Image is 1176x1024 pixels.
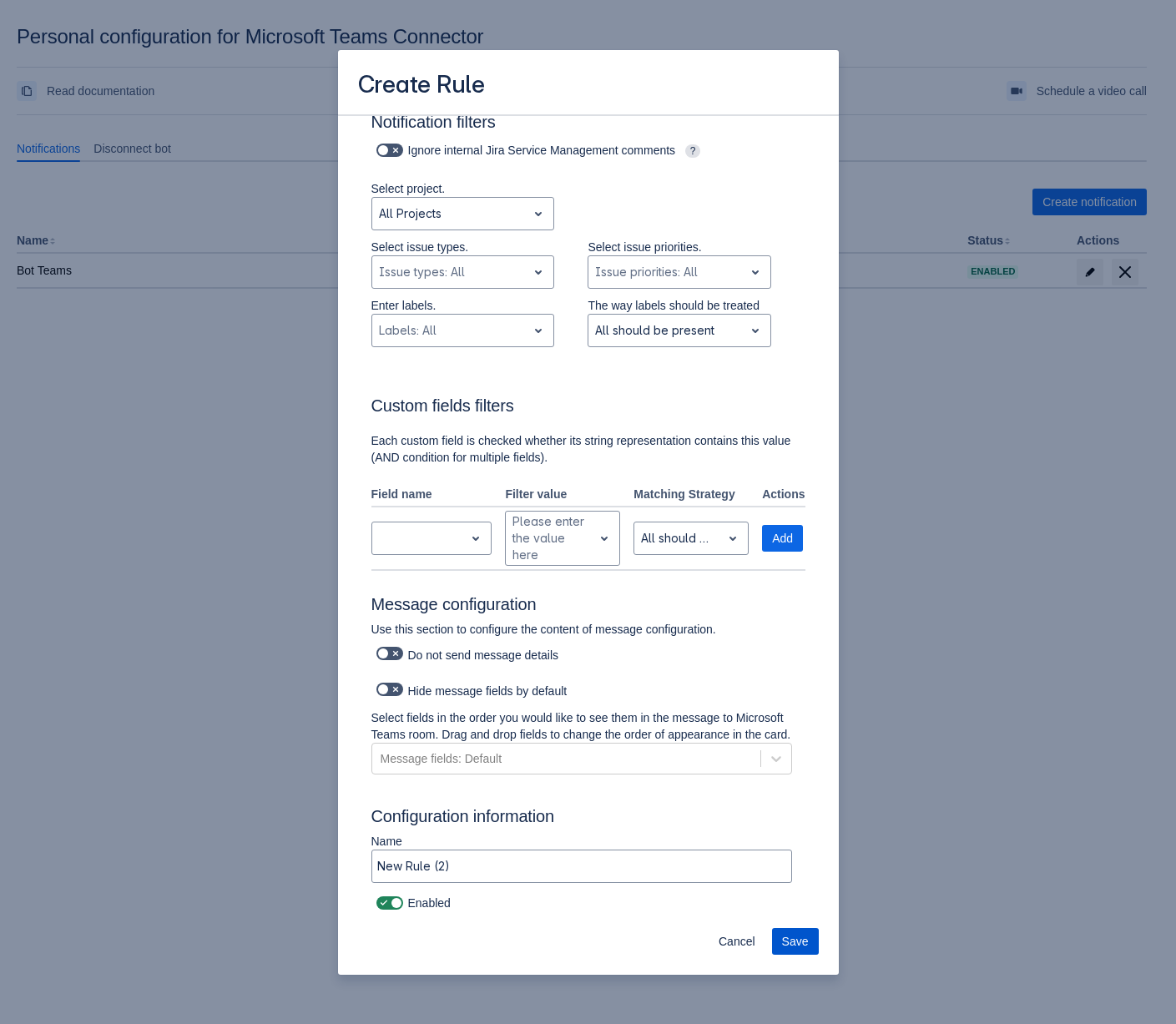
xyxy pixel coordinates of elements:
[371,833,792,850] p: Name
[685,144,701,158] span: ?
[381,750,502,767] div: Message fields: Default
[371,594,805,621] h3: Message configuration
[528,320,548,340] span: open
[371,396,805,422] h3: Custom fields filters
[371,642,792,665] div: Do not send message details
[755,482,805,507] th: Actions
[709,928,765,955] button: Cancel
[512,513,586,563] div: Please enter the value here
[371,621,792,638] p: Use this section to configure the content of message configuration.
[745,320,765,340] span: open
[588,297,771,314] p: The way labels should be treated
[762,525,803,552] button: Add
[719,928,755,955] span: Cancel
[371,678,792,701] div: Hide message fields by default
[745,262,765,282] span: open
[371,482,499,507] th: Field name
[371,806,805,833] h3: Configuration information
[594,528,614,548] span: open
[371,180,555,197] p: Select project.
[772,928,819,955] button: Save
[371,112,805,139] h3: Notification filters
[627,482,755,507] th: Matching Strategy
[528,262,548,282] span: open
[498,482,627,507] th: Filter value
[371,432,805,466] p: Each custom field is checked whether its string representation contains this value (AND condition...
[723,528,743,548] span: open
[772,525,793,552] span: Add
[466,528,486,548] span: open
[371,139,772,162] div: Ignore internal Jira Service Management comments
[588,239,771,255] p: Select issue priorities.
[528,204,548,224] span: open
[371,709,792,743] p: Select fields in the order you would like to see them in the message to Microsoft Teams room. Dra...
[371,297,555,314] p: Enter labels.
[782,928,809,955] span: Save
[372,851,791,881] input: Please enter the name of the rule here
[371,239,555,255] p: Select issue types.
[358,70,486,103] h3: Create Rule
[371,891,805,915] div: Enabled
